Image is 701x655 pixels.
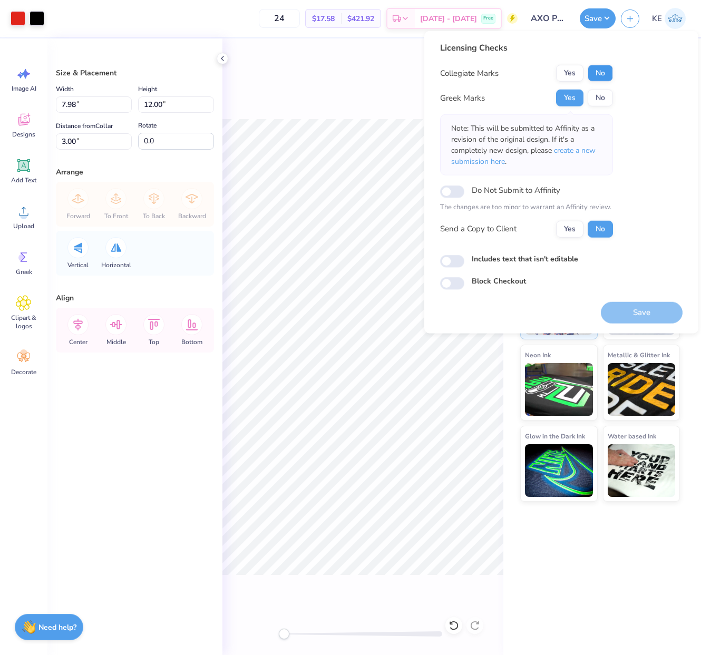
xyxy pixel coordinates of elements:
[56,292,214,304] div: Align
[56,120,113,132] label: Distance from Collar
[608,349,670,360] span: Metallic & Glitter Ink
[580,8,616,28] button: Save
[279,629,289,639] div: Accessibility label
[472,276,526,287] label: Block Checkout
[652,13,662,25] span: KE
[259,9,300,28] input: – –
[556,65,583,82] button: Yes
[525,363,593,416] img: Neon Ink
[16,268,32,276] span: Greek
[69,338,87,346] span: Center
[38,622,76,632] strong: Need help?
[451,123,602,167] p: Note: This will be submitted to Affinity as a revision of the original design. If it's a complete...
[525,431,585,442] span: Glow in the Dark Ink
[588,220,613,237] button: No
[440,92,485,104] div: Greek Marks
[12,84,36,93] span: Image AI
[483,15,493,22] span: Free
[312,13,335,24] span: $17.58
[608,444,676,497] img: Water based Ink
[556,90,583,106] button: Yes
[608,431,656,442] span: Water based Ink
[420,13,477,24] span: [DATE] - [DATE]
[472,253,578,264] label: Includes text that isn't editable
[11,176,36,184] span: Add Text
[149,338,159,346] span: Top
[440,223,517,235] div: Send a Copy to Client
[525,349,551,360] span: Neon Ink
[523,8,575,29] input: Untitled Design
[588,90,613,106] button: No
[525,444,593,497] img: Glow in the Dark Ink
[440,42,613,54] div: Licensing Checks
[608,363,676,416] img: Metallic & Glitter Ink
[440,67,499,80] div: Collegiate Marks
[101,261,131,269] span: Horizontal
[647,8,690,29] a: KE
[347,13,374,24] span: $421.92
[13,222,34,230] span: Upload
[138,83,157,95] label: Height
[440,202,613,213] p: The changes are too minor to warrant an Affinity review.
[6,314,41,330] span: Clipart & logos
[56,67,214,79] div: Size & Placement
[556,220,583,237] button: Yes
[472,183,560,197] label: Do Not Submit to Affinity
[665,8,686,29] img: Kent Everic Delos Santos
[106,338,126,346] span: Middle
[138,119,157,132] label: Rotate
[181,338,202,346] span: Bottom
[67,261,89,269] span: Vertical
[56,167,214,178] div: Arrange
[56,83,74,95] label: Width
[588,65,613,82] button: No
[12,130,35,139] span: Designs
[11,368,36,376] span: Decorate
